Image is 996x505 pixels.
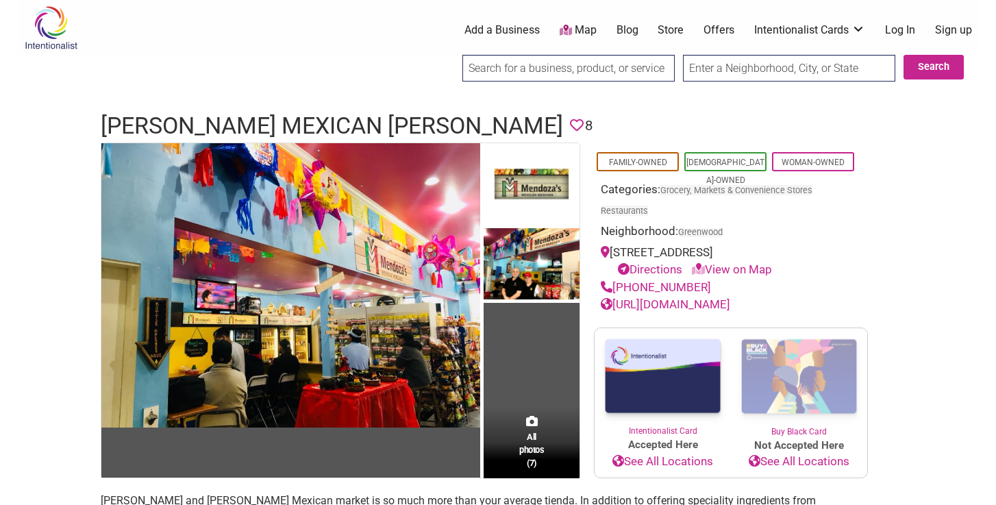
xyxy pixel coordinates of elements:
a: See All Locations [595,453,731,471]
a: Buy Black Card [731,328,867,438]
h1: [PERSON_NAME] Mexican [PERSON_NAME] [101,110,563,143]
a: Restaurants [601,206,648,216]
span: Not Accepted Here [731,438,867,454]
a: View on Map [692,262,772,276]
a: Family-Owned [609,158,667,167]
a: Directions [618,262,682,276]
a: Sign up [935,23,972,38]
img: Intentionalist Card [595,328,731,425]
a: Add a Business [464,23,540,38]
a: Map [560,23,597,38]
a: Store [658,23,684,38]
a: Log In [885,23,915,38]
a: [PHONE_NUMBER] [601,280,711,294]
div: [STREET_ADDRESS] [601,244,861,279]
input: Search for a business, product, or service [462,55,675,82]
span: 8 [585,115,593,136]
a: See All Locations [731,453,867,471]
a: Offers [704,23,734,38]
span: Greenwood [678,228,723,237]
img: Buy Black Card [731,328,867,426]
span: All photos (7) [519,430,544,469]
a: Intentionalist Cards [754,23,865,38]
div: Categories: [601,181,861,223]
button: Search [904,55,964,79]
div: Neighborhood: [601,223,861,244]
a: Intentionalist Card [595,328,731,437]
input: Enter a Neighborhood, City, or State [683,55,895,82]
a: [URL][DOMAIN_NAME] [601,297,730,311]
a: Blog [617,23,638,38]
a: Woman-Owned [782,158,845,167]
span: Accepted Here [595,437,731,453]
img: Intentionalist [18,5,84,50]
a: Grocery, Markets & Convenience Stores [660,185,812,195]
a: [DEMOGRAPHIC_DATA]-Owned [686,158,764,185]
